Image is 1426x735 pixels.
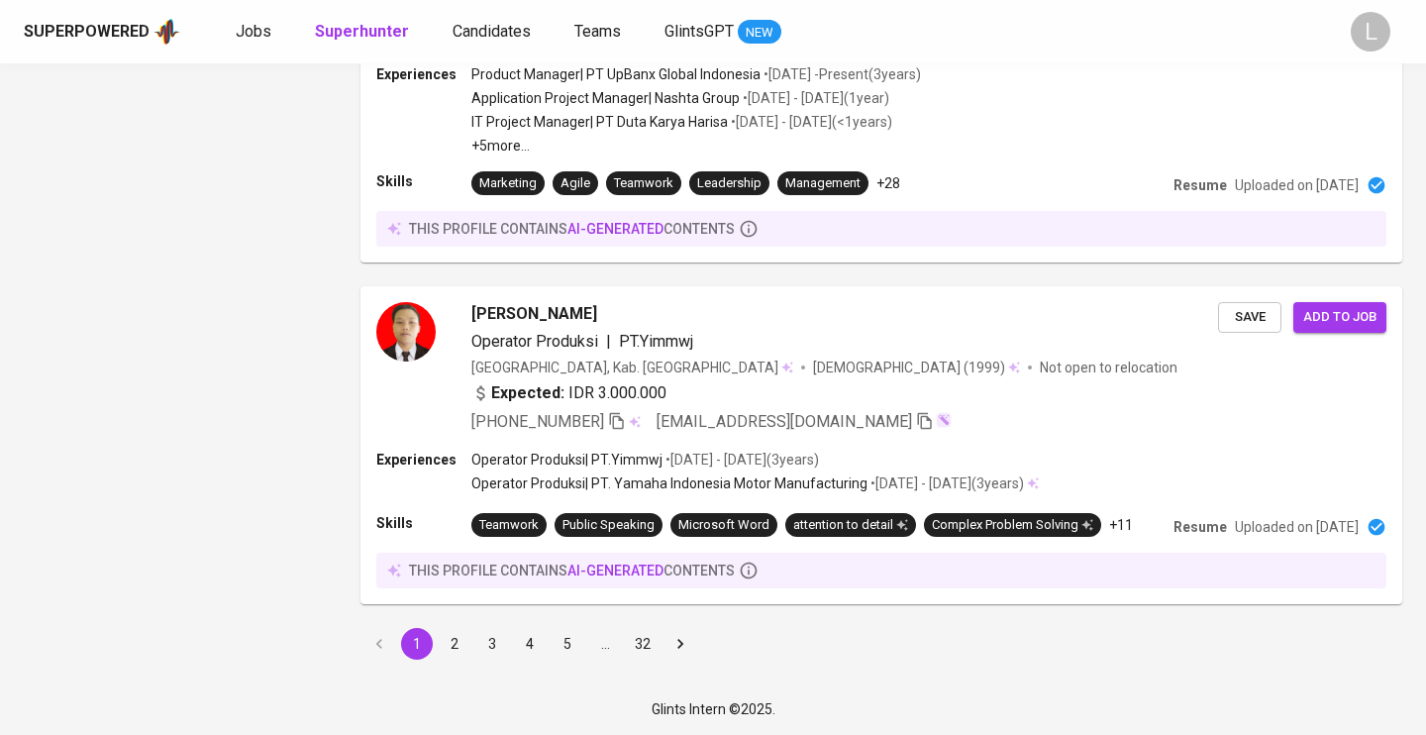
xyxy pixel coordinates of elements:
[471,381,666,405] div: IDR 3.000.000
[476,628,508,660] button: Go to page 3
[867,473,1024,493] p: • [DATE] - [DATE] ( 3 years )
[552,628,583,660] button: Go to page 5
[479,174,537,193] div: Marketing
[153,17,180,47] img: app logo
[1303,306,1376,329] span: Add to job
[876,173,900,193] p: +28
[491,381,564,405] b: Expected:
[360,286,1402,604] a: [PERSON_NAME]Operator Produksi|PT.Yimmwj[GEOGRAPHIC_DATA], Kab. [GEOGRAPHIC_DATA][DEMOGRAPHIC_DAT...
[662,450,819,470] p: • [DATE] - [DATE] ( 3 years )
[471,412,604,431] span: [PHONE_NUMBER]
[761,64,921,84] p: • [DATE] - Present ( 3 years )
[1293,302,1386,333] button: Add to job
[315,20,413,45] a: Superhunter
[619,332,693,351] span: PT.Yimmwj
[932,516,1093,535] div: Complex Problem Solving
[439,628,470,660] button: Go to page 2
[793,516,908,535] div: attention to detail
[1235,517,1359,537] p: Uploaded on [DATE]
[514,628,546,660] button: Go to page 4
[471,136,921,156] p: +5 more ...
[236,20,275,45] a: Jobs
[738,23,781,43] span: NEW
[936,412,952,428] img: magic_wand.svg
[376,64,471,84] p: Experiences
[664,20,781,45] a: GlintsGPT NEW
[409,219,735,239] p: this profile contains contents
[567,221,663,237] span: AI-generated
[360,628,699,660] nav: pagination navigation
[1109,515,1133,535] p: +11
[606,330,611,354] span: |
[471,64,761,84] p: Product Manager | PT UpBanx Global Indonesia
[471,112,728,132] p: IT Project Manager | PT Duta Karya Harisa
[453,20,535,45] a: Candidates
[813,358,964,377] span: [DEMOGRAPHIC_DATA]
[376,513,471,533] p: Skills
[376,171,471,191] p: Skills
[471,332,598,351] span: Operator Produksi
[471,473,867,493] p: Operator Produksi | PT. Yamaha Indonesia Motor Manufacturing
[1173,175,1227,195] p: Resume
[409,561,735,580] p: this profile contains contents
[376,302,436,362] img: 052d68982bfe929730bb4862cff4b58a.jpg
[614,174,673,193] div: Teamwork
[664,22,734,41] span: GlintsGPT
[1173,517,1227,537] p: Resume
[453,22,531,41] span: Candidates
[574,22,621,41] span: Teams
[664,628,696,660] button: Go to next page
[1228,306,1272,329] span: Save
[728,112,892,132] p: • [DATE] - [DATE] ( <1 years )
[785,174,861,193] div: Management
[401,628,433,660] button: page 1
[471,358,793,377] div: [GEOGRAPHIC_DATA], Kab. [GEOGRAPHIC_DATA]
[24,21,150,44] div: Superpowered
[471,450,662,470] p: Operator Produksi | PT.Yimmwj
[574,20,625,45] a: Teams
[697,174,762,193] div: Leadership
[562,516,655,535] div: Public Speaking
[1040,358,1177,377] p: Not open to relocation
[1351,12,1390,52] div: L
[1235,175,1359,195] p: Uploaded on [DATE]
[315,22,409,41] b: Superhunter
[1218,302,1281,333] button: Save
[678,516,769,535] div: Microsoft Word
[627,628,659,660] button: Go to page 32
[813,358,1020,377] div: (1999)
[376,450,471,470] p: Experiences
[471,302,597,326] span: [PERSON_NAME]
[479,516,539,535] div: Teamwork
[560,174,590,193] div: Agile
[567,563,663,578] span: AI-generated
[657,412,912,431] span: [EMAIL_ADDRESS][DOMAIN_NAME]
[589,634,621,654] div: …
[236,22,271,41] span: Jobs
[471,88,740,108] p: Application Project Manager | Nashta Group
[740,88,889,108] p: • [DATE] - [DATE] ( 1 year )
[24,17,180,47] a: Superpoweredapp logo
